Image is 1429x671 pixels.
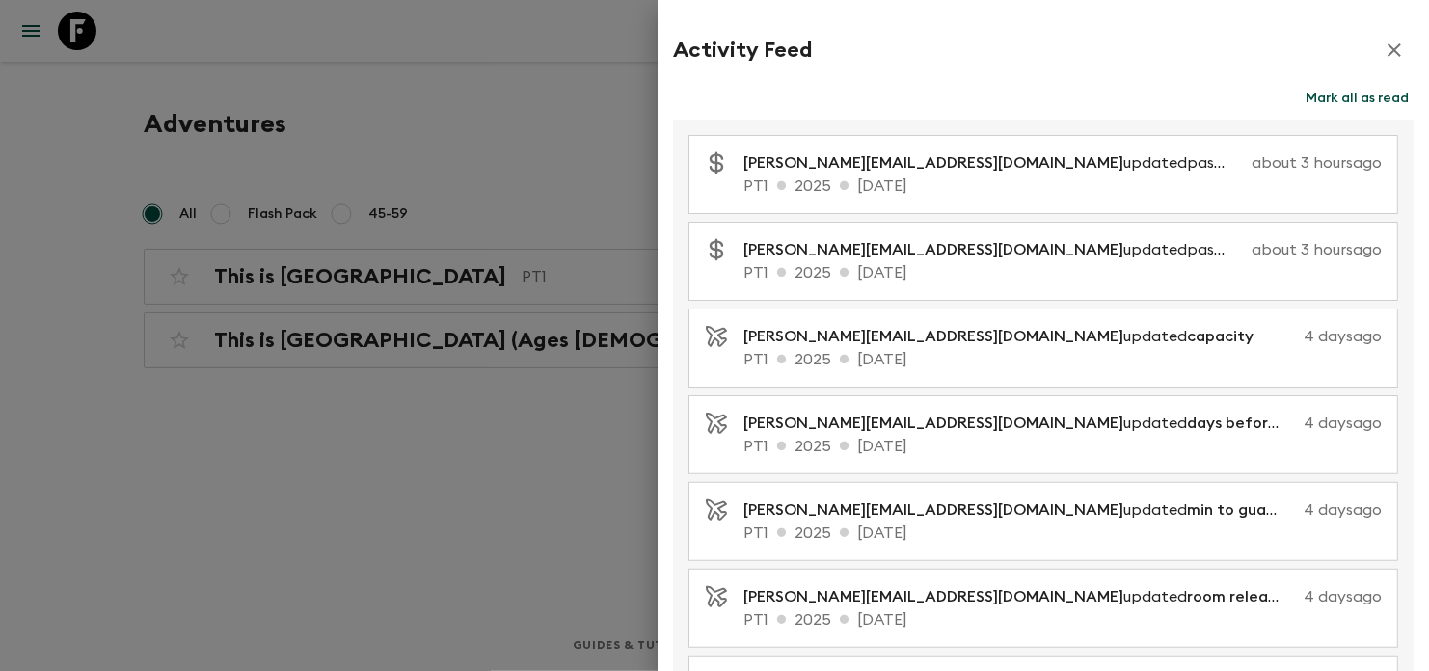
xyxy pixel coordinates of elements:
[743,151,1244,174] p: updated passenger costs
[1277,325,1382,348] p: 4 days ago
[743,608,1382,631] p: PT1 2025 [DATE]
[1187,416,1407,431] span: days before departure for EB
[743,174,1382,198] p: PT1 2025 [DATE]
[1304,498,1382,522] p: 4 days ago
[743,435,1382,458] p: PT1 2025 [DATE]
[743,585,1296,608] p: updated
[743,589,1123,604] span: [PERSON_NAME][EMAIL_ADDRESS][DOMAIN_NAME]
[743,522,1382,545] p: PT1 2025 [DATE]
[1187,502,1317,518] span: min to guarantee
[743,238,1244,261] p: updated passenger costs
[673,38,812,63] h2: Activity Feed
[743,325,1269,348] p: updated
[743,242,1123,257] span: [PERSON_NAME][EMAIL_ADDRESS][DOMAIN_NAME]
[1304,585,1382,608] p: 4 days ago
[743,348,1382,371] p: PT1 2025 [DATE]
[743,329,1123,344] span: [PERSON_NAME][EMAIL_ADDRESS][DOMAIN_NAME]
[743,412,1296,435] p: updated
[1301,85,1414,112] button: Mark all as read
[1252,151,1382,174] p: about 3 hours ago
[1304,412,1382,435] p: 4 days ago
[743,502,1123,518] span: [PERSON_NAME][EMAIL_ADDRESS][DOMAIN_NAME]
[743,261,1382,284] p: PT1 2025 [DATE]
[743,498,1296,522] p: updated
[743,155,1123,171] span: [PERSON_NAME][EMAIL_ADDRESS][DOMAIN_NAME]
[1187,589,1323,604] span: room release days
[1252,238,1382,261] p: about 3 hours ago
[743,416,1123,431] span: [PERSON_NAME][EMAIL_ADDRESS][DOMAIN_NAME]
[1187,329,1254,344] span: capacity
